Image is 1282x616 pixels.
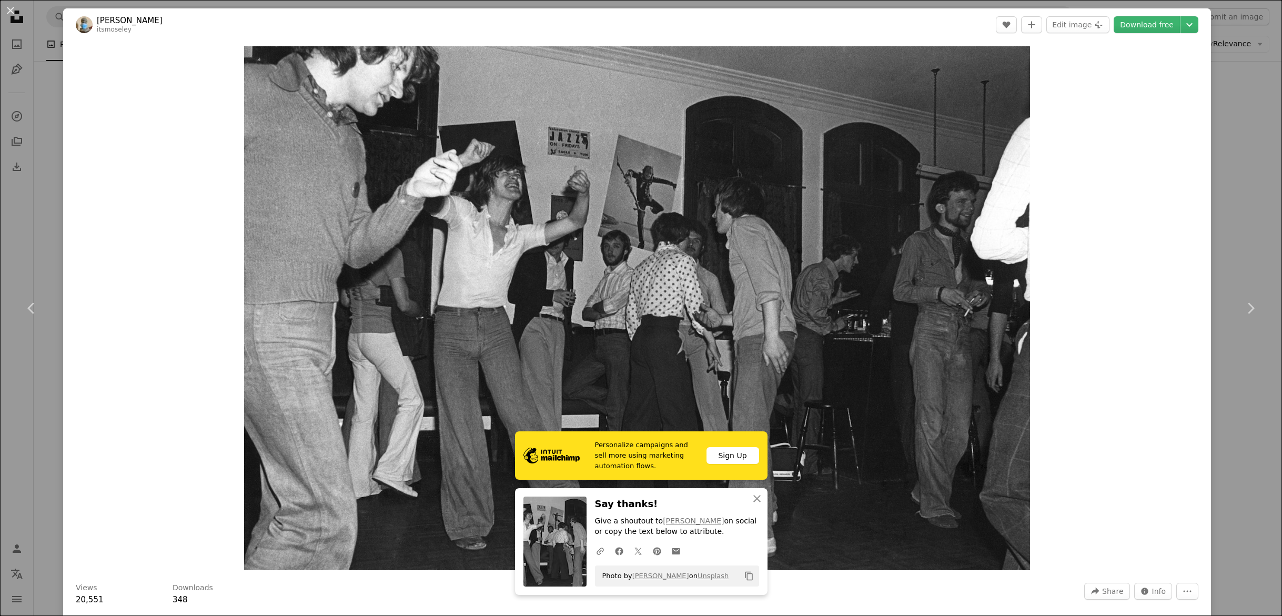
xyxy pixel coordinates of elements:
[515,431,768,480] a: Personalize campaigns and sell more using marketing automation flows.Sign Up
[740,567,758,585] button: Copy to clipboard
[1084,583,1129,600] button: Share this image
[595,497,759,512] h3: Say thanks!
[629,540,648,561] a: Share on Twitter
[1180,16,1198,33] button: Choose download size
[663,517,724,525] a: [PERSON_NAME]
[173,595,188,604] span: 348
[244,46,1030,570] button: Zoom in on this image
[706,447,759,464] div: Sign Up
[244,46,1030,570] img: grayscale photo of man in white shirt and gray pants
[648,540,667,561] a: Share on Pinterest
[698,572,729,580] a: Unsplash
[1114,16,1180,33] a: Download free
[1176,583,1198,600] button: More Actions
[76,583,97,593] h3: Views
[97,26,132,33] a: itsmoseley
[76,595,104,604] span: 20,551
[1219,258,1282,359] a: Next
[632,572,689,580] a: [PERSON_NAME]
[595,516,759,537] p: Give a shoutout to on social or copy the text below to attribute.
[610,540,629,561] a: Share on Facebook
[1021,16,1042,33] button: Add to Collection
[996,16,1017,33] button: Like
[1046,16,1109,33] button: Edit image
[1102,583,1123,599] span: Share
[523,448,580,463] img: file-1690386555781-336d1949dad1image
[1152,583,1166,599] span: Info
[597,568,729,584] span: Photo by on
[97,15,163,26] a: [PERSON_NAME]
[595,440,698,471] span: Personalize campaigns and sell more using marketing automation flows.
[1134,583,1173,600] button: Stats about this image
[76,16,93,33] img: Go to Ian Sanderson's profile
[667,540,685,561] a: Share over email
[173,583,213,593] h3: Downloads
